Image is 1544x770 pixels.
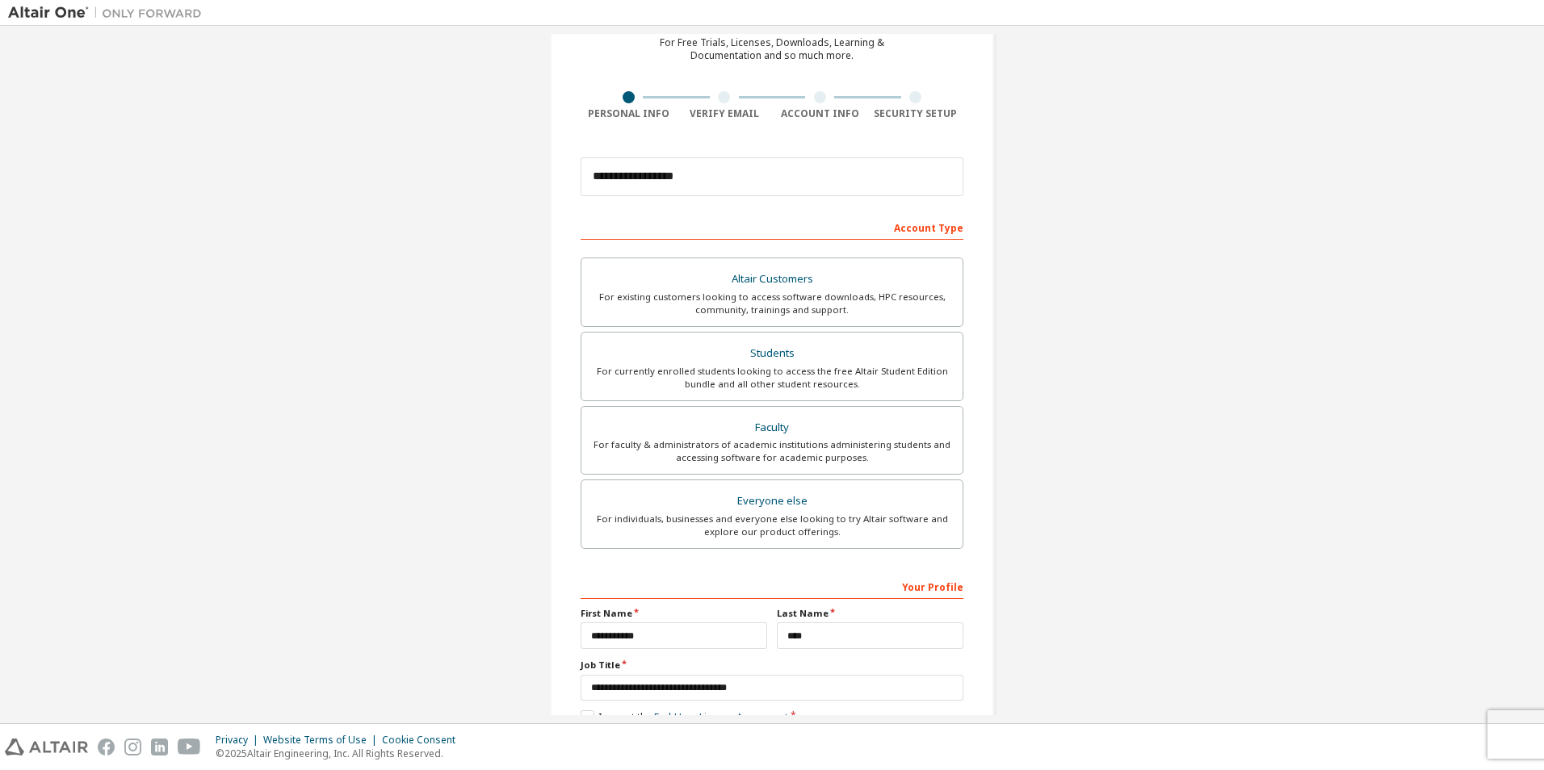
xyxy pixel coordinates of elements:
[591,438,953,464] div: For faculty & administrators of academic institutions administering students and accessing softwa...
[581,607,767,620] label: First Name
[151,739,168,755] img: linkedin.svg
[591,342,953,365] div: Students
[654,710,788,724] a: End-User License Agreement
[98,739,115,755] img: facebook.svg
[263,734,382,747] div: Website Terms of Use
[660,36,884,62] div: For Free Trials, Licenses, Downloads, Learning & Documentation and so much more.
[124,739,141,755] img: instagram.svg
[777,607,963,620] label: Last Name
[677,107,773,120] div: Verify Email
[772,107,868,120] div: Account Info
[216,734,263,747] div: Privacy
[591,513,953,538] div: For individuals, businesses and everyone else looking to try Altair software and explore our prod...
[581,573,963,599] div: Your Profile
[868,107,964,120] div: Security Setup
[178,739,201,755] img: youtube.svg
[591,365,953,391] div: For currently enrolled students looking to access the free Altair Student Edition bundle and all ...
[581,107,677,120] div: Personal Info
[591,268,953,291] div: Altair Customers
[591,291,953,316] div: For existing customers looking to access software downloads, HPC resources, community, trainings ...
[581,710,788,724] label: I accept the
[216,747,465,760] p: © 2025 Altair Engineering, Inc. All Rights Reserved.
[581,214,963,240] div: Account Type
[591,490,953,513] div: Everyone else
[5,739,88,755] img: altair_logo.svg
[591,416,953,439] div: Faculty
[8,5,210,21] img: Altair One
[382,734,465,747] div: Cookie Consent
[581,659,963,672] label: Job Title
